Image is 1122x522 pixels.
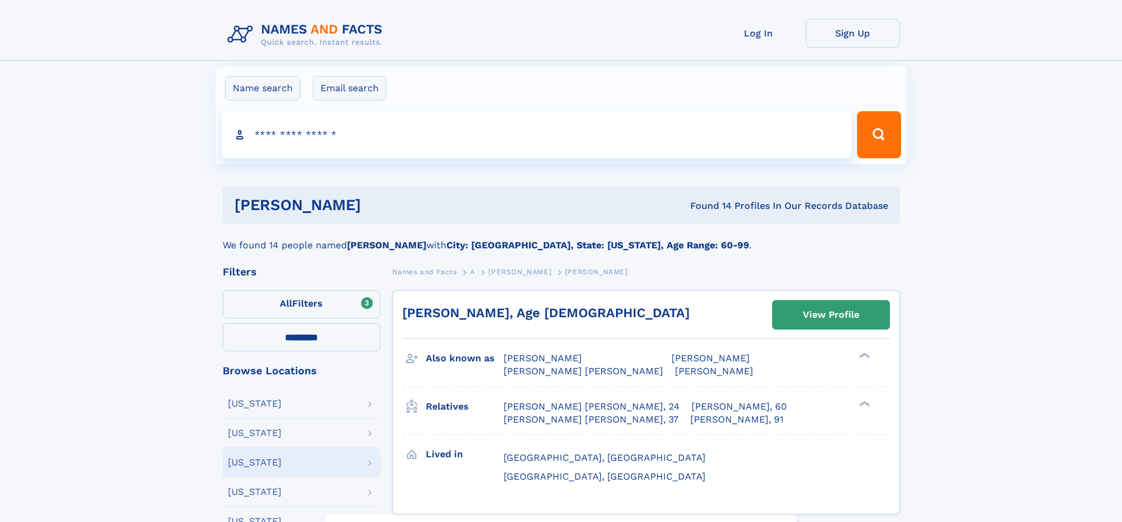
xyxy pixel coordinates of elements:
[671,353,750,364] span: [PERSON_NAME]
[504,400,680,413] a: [PERSON_NAME] [PERSON_NAME], 24
[223,19,392,51] img: Logo Names and Facts
[525,200,888,212] div: Found 14 Profiles In Our Records Database
[426,397,504,417] h3: Relatives
[228,458,282,467] div: [US_STATE]
[223,290,380,318] label: Filters
[313,76,386,101] label: Email search
[856,352,871,360] div: ❯
[691,400,787,413] a: [PERSON_NAME], 60
[504,365,663,377] span: [PERSON_NAME] [PERSON_NAME]
[446,240,749,251] b: City: [GEOGRAPHIC_DATA], State: [US_STATE], Age Range: 60-99
[225,76,300,101] label: Name search
[426,444,504,464] h3: Lived in
[675,365,753,377] span: [PERSON_NAME]
[228,487,282,497] div: [US_STATE]
[711,19,806,48] a: Log In
[426,348,504,368] h3: Also known as
[223,267,380,277] div: Filters
[806,19,900,48] a: Sign Up
[488,264,551,279] a: [PERSON_NAME]
[856,400,871,407] div: ❯
[504,471,706,482] span: [GEOGRAPHIC_DATA], [GEOGRAPHIC_DATA]
[228,399,282,408] div: [US_STATE]
[690,413,783,426] a: [PERSON_NAME], 91
[504,353,582,364] span: [PERSON_NAME]
[392,264,457,279] a: Names and Facts
[488,268,551,276] span: [PERSON_NAME]
[504,413,679,426] a: [PERSON_NAME] [PERSON_NAME], 37
[565,268,628,276] span: [PERSON_NAME]
[470,268,475,276] span: A
[402,305,690,320] a: [PERSON_NAME], Age [DEMOGRAPHIC_DATA]
[347,240,426,251] b: [PERSON_NAME]
[228,428,282,438] div: [US_STATE]
[223,365,380,376] div: Browse Locations
[223,224,900,252] div: We found 14 people named with .
[221,111,852,158] input: search input
[857,111,901,158] button: Search Button
[504,452,706,463] span: [GEOGRAPHIC_DATA], [GEOGRAPHIC_DATA]
[234,198,526,212] h1: [PERSON_NAME]
[773,301,889,329] a: View Profile
[803,301,859,328] div: View Profile
[470,264,475,279] a: A
[280,298,292,309] span: All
